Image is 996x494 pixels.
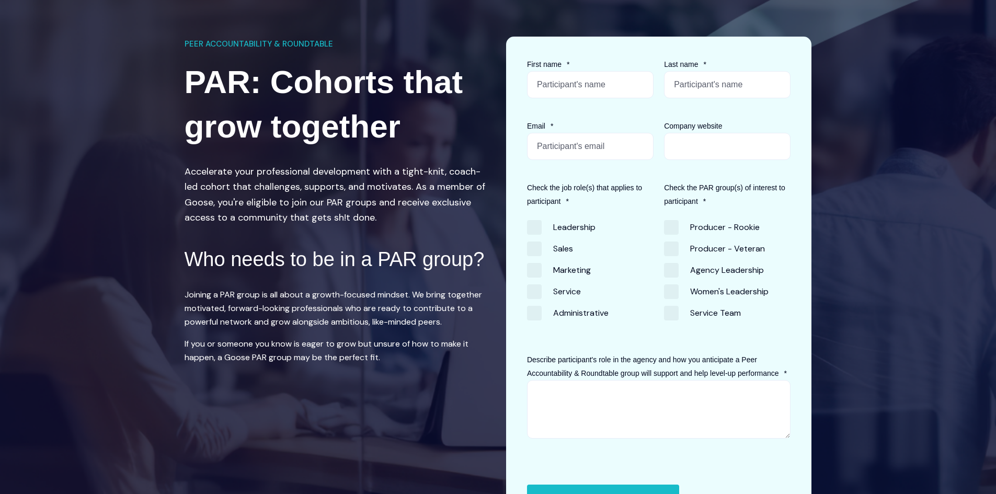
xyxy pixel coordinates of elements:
[664,306,741,320] span: Service Team
[664,263,764,277] span: Agency Leadership
[185,246,490,272] h2: Who needs to be in a PAR group?
[527,133,654,160] input: Participant's email
[185,288,490,329] p: Joining a PAR group is all about a growth-focused mindset. We bring together motivated, forward-l...
[527,71,654,98] input: Participant's name
[185,337,490,364] p: If you or someone you know is eager to grow but unsure of how to make it happen, a Goose PAR grou...
[664,220,760,234] span: Producer - Rookie
[664,284,769,298] span: Women's Leadership
[527,242,573,256] span: Sales
[527,306,609,320] span: Administrative
[527,183,642,205] span: Check the job role(s) that applies to participant
[185,37,333,52] span: PEER ACCOUNTABILITY & ROUNDTABLE
[664,122,722,130] span: Company website
[664,183,785,205] span: Check the PAR group(s) of interest to participant
[527,355,779,377] span: Describe participant's role in the agency and how you anticipate a Peer Accountability & Roundtab...
[185,164,490,225] p: Accelerate your professional development with a tight-knit, coach-led cohort that challenges, sup...
[664,242,765,256] span: Producer - Veteran
[527,284,581,298] span: Service
[527,122,545,130] span: Email
[527,263,591,277] span: Marketing
[527,60,562,68] span: First name
[185,60,490,148] h1: PAR: Cohorts that grow together
[664,60,698,68] span: Last name
[527,220,596,234] span: Leadership
[664,71,791,98] input: Participant's name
